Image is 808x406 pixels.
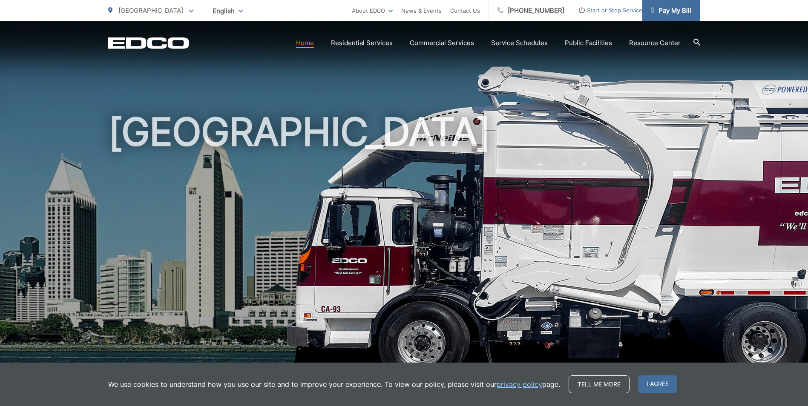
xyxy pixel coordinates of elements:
a: Public Facilities [565,38,612,48]
a: Tell me more [569,375,630,393]
a: Contact Us [450,6,480,16]
span: I agree [638,375,677,393]
a: EDCD logo. Return to the homepage. [108,37,189,49]
a: privacy policy [497,379,542,389]
span: English [206,3,249,18]
span: [GEOGRAPHIC_DATA] [118,6,183,14]
a: About EDCO [352,6,393,16]
span: Pay My Bill [651,6,691,16]
a: Residential Services [331,38,393,48]
a: Home [296,38,314,48]
a: Resource Center [629,38,681,48]
a: Commercial Services [410,38,474,48]
a: Service Schedules [491,38,548,48]
p: We use cookies to understand how you use our site and to improve your experience. To view our pol... [108,379,560,389]
h1: [GEOGRAPHIC_DATA] [108,111,700,380]
a: News & Events [401,6,442,16]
